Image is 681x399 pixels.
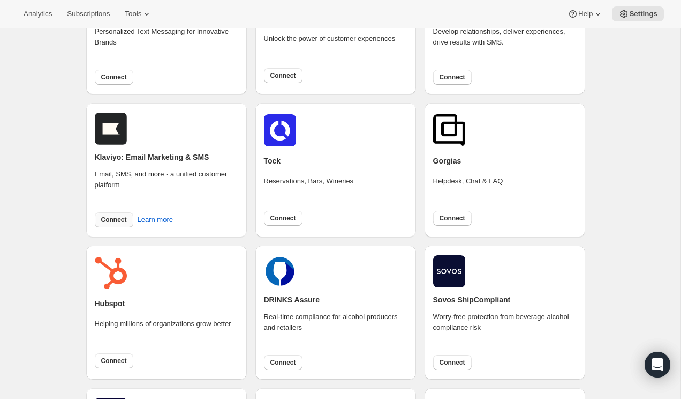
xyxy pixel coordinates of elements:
button: Analytics [17,6,58,21]
span: Tools [125,10,141,18]
button: Connect [433,355,472,370]
button: Tools [118,6,158,21]
h2: DRINKS Assure [264,294,320,305]
span: Connect [440,214,465,223]
img: hubspot.png [95,257,127,289]
h2: Hubspot [95,298,125,309]
div: Personalized Text Messaging for Innovative Brands [95,26,238,63]
div: Open Intercom Messenger [645,352,670,378]
span: Connect [440,358,465,367]
div: Helping millions of organizations grow better [95,319,231,344]
img: gorgias.png [433,114,465,146]
h2: Sovos ShipCompliant [433,294,511,305]
span: Connect [270,214,296,223]
span: Learn more [138,215,173,225]
span: Connect [270,71,296,80]
button: Connect [95,353,133,368]
button: Settings [612,6,664,21]
button: Connect [95,70,133,85]
div: Worry-free protection from beverage alcohol compliance risk [433,312,577,348]
div: Develop relationships, deliver experiences, drive results with SMS. [433,26,577,63]
div: Unlock the power of customer experiences [264,33,396,59]
span: Connect [440,73,465,82]
span: Settings [629,10,657,18]
img: drinks.png [264,255,296,287]
span: Connect [101,216,127,224]
h2: Klaviyo: Email Marketing & SMS [95,152,209,162]
span: Connect [101,73,127,82]
div: Real-time compliance for alcohol producers and retailers [264,312,407,348]
span: Subscriptions [67,10,110,18]
button: Connect [433,70,472,85]
img: tockicon.png [264,114,296,146]
h2: Gorgias [433,156,461,166]
button: Connect [264,68,302,83]
button: Subscriptions [60,6,116,21]
button: Connect [433,211,472,226]
button: Help [561,6,610,21]
button: Learn more [131,211,179,228]
span: Analytics [24,10,52,18]
h2: Tock [264,156,281,166]
button: Connect [264,355,302,370]
button: Connect [95,212,133,227]
div: Email, SMS, and more - a unified customer platform [95,169,238,205]
img: shipcompliant.png [433,255,465,287]
span: Connect [270,358,296,367]
span: Connect [101,357,127,365]
span: Help [578,10,593,18]
div: Helpdesk, Chat & FAQ [433,176,503,202]
div: Reservations, Bars, Wineries [264,176,354,202]
button: Connect [264,211,302,226]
